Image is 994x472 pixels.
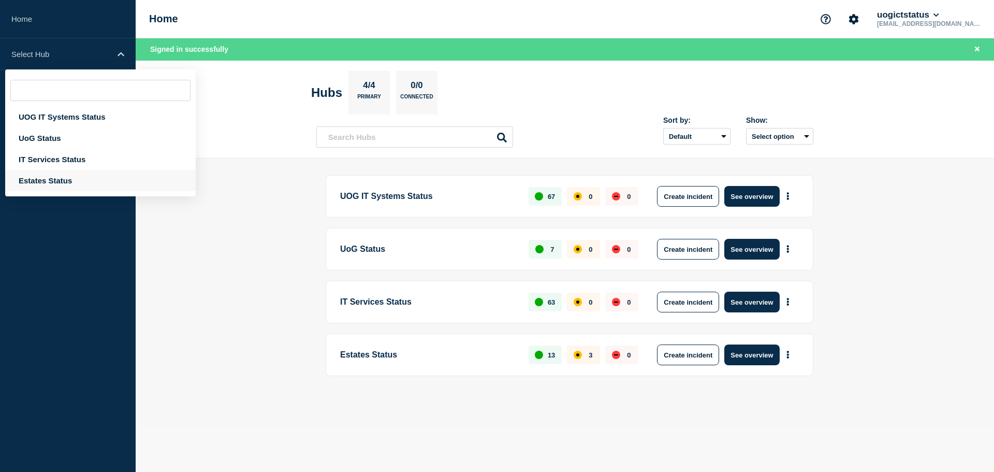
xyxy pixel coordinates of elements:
div: UOG IT Systems Status [5,106,196,127]
p: UoG Status [340,239,517,260]
button: More actions [781,293,795,312]
button: See overview [724,345,779,365]
div: Show: [746,116,813,124]
div: Estates Status [5,170,196,191]
p: 0 [589,298,592,306]
div: up [535,245,544,253]
button: Create incident [657,345,719,365]
p: IT Services Status [340,292,517,312]
div: up [535,298,543,306]
button: Account settings [843,8,865,30]
span: Signed in successfully [150,45,228,53]
button: More actions [781,346,795,365]
div: Sort by: [663,116,730,124]
div: affected [574,192,582,201]
button: Select option [746,128,813,145]
div: down [612,192,620,201]
div: affected [574,351,582,359]
button: Create incident [657,292,719,312]
div: down [612,245,620,253]
p: 67 [548,193,555,201]
p: UOG IT Systems Status [340,186,517,207]
p: 0 [589,246,592,253]
h1: Home [149,13,178,25]
p: 7 [550,246,554,253]
div: affected [574,245,582,253]
div: UoG Status [5,127,196,149]
p: 0/0 [407,80,427,94]
p: 63 [548,298,555,306]
h2: Hubs [311,85,342,100]
div: IT Services Status [5,149,196,170]
button: uogictstatus [875,10,941,20]
button: Create incident [657,239,719,260]
div: affected [574,298,582,306]
p: 0 [627,246,631,253]
p: 13 [548,351,555,359]
p: Select Hub [11,50,111,59]
p: 0 [589,193,592,201]
button: Create incident [657,186,719,207]
p: 4/4 [359,80,379,94]
input: Search Hubs [316,126,513,148]
p: 3 [589,351,592,359]
p: Estates Status [340,345,517,365]
p: Connected [400,94,433,105]
div: down [612,351,620,359]
p: 0 [627,193,631,201]
div: up [535,351,543,359]
p: [EMAIL_ADDRESS][DOMAIN_NAME] [875,20,983,27]
button: Support [815,8,837,30]
button: More actions [781,240,795,259]
div: down [612,298,620,306]
button: See overview [724,292,779,312]
select: Sort by [663,128,730,145]
button: More actions [781,187,795,206]
p: 0 [627,298,631,306]
p: Primary [357,94,381,105]
div: up [535,192,543,201]
button: See overview [724,186,779,207]
button: See overview [724,239,779,260]
p: 0 [627,351,631,359]
button: Close banner [971,44,984,55]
